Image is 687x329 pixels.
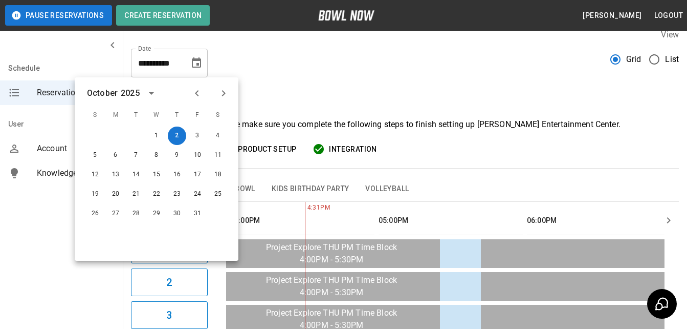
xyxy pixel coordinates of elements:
[147,166,166,184] button: Oct 15, 2025
[131,301,208,329] button: 3
[188,127,207,145] button: Oct 3, 2025
[665,53,679,66] span: List
[209,127,227,145] button: Oct 4, 2025
[37,87,115,99] span: Reservations
[147,146,166,164] button: Oct 8, 2025
[188,105,207,126] span: F
[131,269,208,296] button: 2
[188,204,207,223] button: Oct 31, 2025
[209,105,227,126] span: S
[579,6,646,25] button: [PERSON_NAME]
[86,105,104,126] span: S
[87,87,118,99] div: October
[131,177,679,201] div: inventory tabs
[168,204,186,223] button: Oct 30, 2025
[127,146,145,164] button: Oct 7, 2025
[357,177,417,201] button: Volleyball
[305,203,307,213] span: 4:31PM
[209,146,227,164] button: Oct 11, 2025
[116,5,210,26] button: Create Reservation
[143,85,160,102] button: calendar view is open, switch to year view
[147,204,166,223] button: Oct 29, 2025
[626,53,641,66] span: Grid
[37,167,115,179] span: Knowledge Base
[168,127,186,145] button: Oct 2, 2025
[5,5,112,26] button: Pause Reservations
[127,204,145,223] button: Oct 28, 2025
[106,204,125,223] button: Oct 27, 2025
[188,185,207,203] button: Oct 24, 2025
[86,146,104,164] button: Oct 5, 2025
[106,105,125,126] span: M
[661,30,679,39] label: View
[188,166,207,184] button: Oct 17, 2025
[188,146,207,164] button: Oct 10, 2025
[127,185,145,203] button: Oct 21, 2025
[168,185,186,203] button: Oct 23, 2025
[131,118,679,131] p: Welcome to BowlNow! Please make sure you complete the following steps to finish setting up [PERSO...
[147,105,166,126] span: W
[166,274,172,291] h6: 2
[106,185,125,203] button: Oct 20, 2025
[86,185,104,203] button: Oct 19, 2025
[131,86,679,114] h3: Welcome
[186,53,207,73] button: Choose date, selected date is Oct 2, 2025
[106,166,125,184] button: Oct 13, 2025
[86,166,104,184] button: Oct 12, 2025
[86,204,104,223] button: Oct 26, 2025
[209,166,227,184] button: Oct 18, 2025
[127,166,145,184] button: Oct 14, 2025
[209,185,227,203] button: Oct 25, 2025
[166,307,172,323] h6: 3
[106,146,125,164] button: Oct 6, 2025
[168,146,186,164] button: Oct 9, 2025
[127,105,145,126] span: T
[168,105,186,126] span: T
[329,143,376,156] span: Integration
[147,185,166,203] button: Oct 22, 2025
[238,143,296,156] span: Product Setup
[215,85,232,102] button: Next month
[121,87,140,99] div: 2025
[188,85,206,102] button: Previous month
[318,10,374,20] img: logo
[263,177,358,201] button: Kids Birthday Party
[147,127,166,145] button: Oct 1, 2025
[168,166,186,184] button: Oct 16, 2025
[37,142,115,155] span: Account
[650,6,687,25] button: Logout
